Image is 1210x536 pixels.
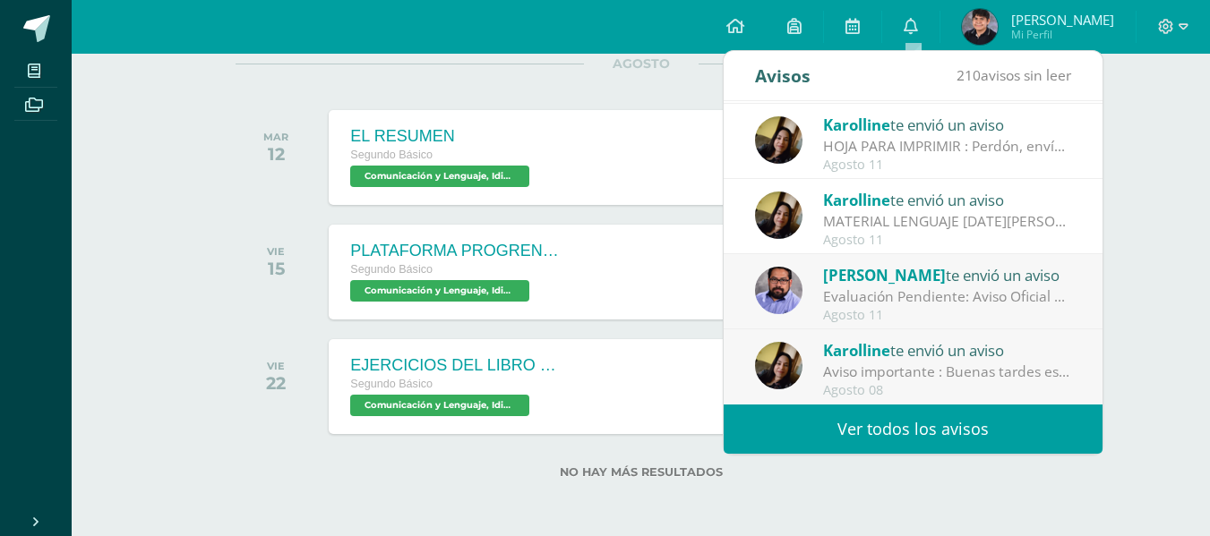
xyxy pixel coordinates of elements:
[755,116,802,164] img: fb79f5a91a3aae58e4c0de196cfe63c7.png
[823,340,890,361] span: Karolline
[823,113,1072,136] div: te envió un aviso
[962,9,998,45] img: 27e538b6313b3d7db7c09170a7e738c5.png
[267,245,285,258] div: VIE
[823,188,1072,211] div: te envió un aviso
[350,149,433,161] span: Segundo Básico
[823,233,1072,248] div: Agosto 11
[957,65,1071,85] span: avisos sin leer
[266,360,286,372] div: VIE
[823,115,890,135] span: Karolline
[350,378,433,390] span: Segundo Básico
[350,127,534,146] div: EL RESUMEN
[267,258,285,279] div: 15
[823,308,1072,323] div: Agosto 11
[584,55,699,72] span: AGOSTO
[755,267,802,314] img: fe2f5d220dae08f5bb59c8e1ae6aeac3.png
[823,263,1072,286] div: te envió un aviso
[823,265,946,285] span: [PERSON_NAME]
[266,372,286,394] div: 22
[350,263,433,276] span: Segundo Básico
[350,395,529,416] span: Comunicación y Lenguaje, Idioma Español 'B'
[350,242,565,260] div: PLATAFORMA PROGRENTIS
[755,342,802,389] img: fb79f5a91a3aae58e4c0de196cfe63c7.png
[823,383,1072,398] div: Agosto 08
[350,166,529,187] span: Comunicación y Lenguaje, Idioma Español 'B'
[823,211,1072,232] div: MATERIAL LENGUAJE MIÉRCOLES 13 DE AGOSTO : Buenas tardes estimados alumnos. Envío documento que d...
[957,65,981,85] span: 210
[823,190,890,210] span: Karolline
[823,286,1072,307] div: Evaluación Pendiente: Aviso Oficial A todos los estudiantes: Se les informa que la evaluación pen...
[263,143,288,165] div: 12
[823,136,1072,157] div: HOJA PARA IMPRIMIR : Perdón, envío documento para impresión. Gracias.
[823,157,1072,173] div: Agosto 11
[823,362,1072,382] div: Aviso importante : Buenas tardes estimados padres y alumnos. Solicito de su fina y amable colabor...
[1011,27,1114,42] span: Mi Perfil
[823,338,1072,362] div: te envió un aviso
[755,191,802,239] img: fb79f5a91a3aae58e4c0de196cfe63c7.png
[724,404,1103,454] a: Ver todos los avisos
[236,465,1046,479] label: No hay más resultados
[350,280,529,302] span: Comunicación y Lenguaje, Idioma Español 'B'
[263,131,288,143] div: MAR
[1011,11,1114,29] span: [PERSON_NAME]
[350,356,565,375] div: EJERCICIOS DEL LIBRO DE TEXTO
